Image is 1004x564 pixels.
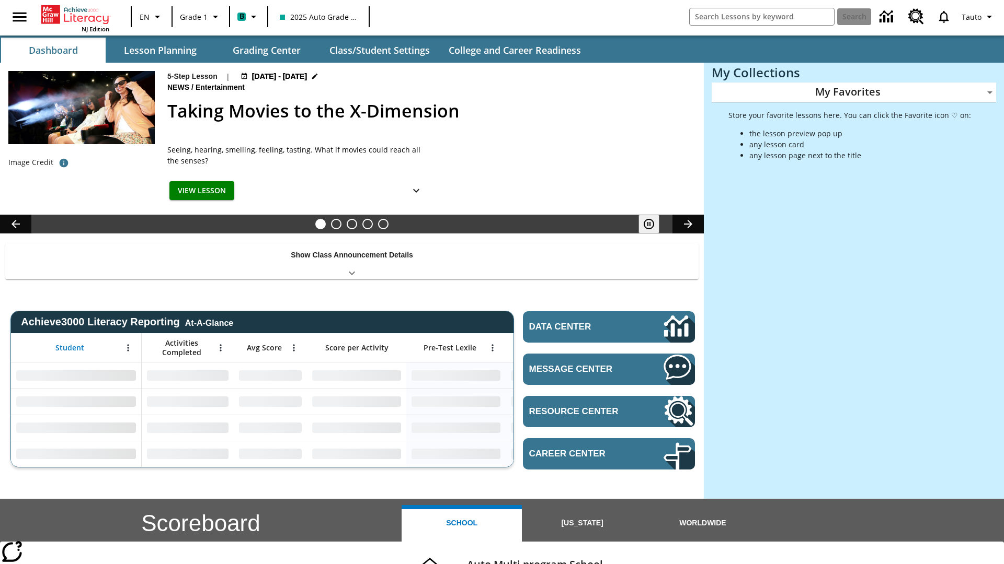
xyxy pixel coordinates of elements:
div: No Data, [506,389,605,415]
div: No Data, [506,362,605,389]
span: Tauto [962,11,982,22]
div: No Data, [142,389,234,415]
span: [DATE] - [DATE] [252,71,307,82]
span: Achieve3000 Literacy Reporting [21,316,233,328]
button: Slide 3 Cars of the Future? [347,219,357,229]
a: Data Center [873,3,902,31]
span: Resource Center [529,406,632,417]
div: No Data, [234,389,307,415]
div: Home [41,3,109,33]
button: Slide 1 Taking Movies to the X-Dimension [315,219,326,229]
a: Notifications [930,3,957,30]
div: No Data, [506,415,605,441]
div: At-A-Glance [185,316,233,328]
span: Career Center [529,449,632,459]
button: Class/Student Settings [321,38,438,63]
span: Pre-Test Lexile [424,343,476,352]
button: Worldwide [643,505,763,542]
button: College and Career Readiness [440,38,589,63]
a: Message Center [523,354,695,385]
span: Activities Completed [147,338,216,357]
a: Career Center [523,438,695,469]
input: search field [690,8,834,25]
span: B [239,10,244,23]
p: Store your favorite lessons here. You can click the Favorite icon ♡ on: [728,110,971,121]
span: 2025 Auto Grade 1 A [280,11,357,22]
button: Grading Center [214,38,319,63]
button: Aug 18 - Aug 24 Choose Dates [238,71,321,82]
button: School [402,505,522,542]
span: Student [55,343,84,352]
div: No Data, [234,441,307,467]
button: [US_STATE] [522,505,642,542]
span: News [167,82,191,93]
button: Lesson Planning [108,38,212,63]
p: Show Class Announcement Details [291,250,413,261]
div: No Data, [142,441,234,467]
div: No Data, [234,415,307,441]
div: My Favorites [712,83,996,102]
div: No Data, [142,415,234,441]
li: any lesson card [749,139,971,150]
button: Photo credit: Photo by The Asahi Shimbun via Getty Images [53,154,74,172]
button: Lesson carousel, Next [672,215,704,233]
button: Open Menu [286,340,302,356]
span: Grade 1 [180,11,208,22]
button: Language: EN, Select a language [135,7,168,26]
button: Grade: Grade 1, Select a grade [176,7,226,26]
h2: Taking Movies to the X-Dimension [167,98,691,124]
li: the lesson preview pop up [749,128,971,139]
div: Pause [638,215,670,233]
span: NJ Edition [82,25,109,33]
span: EN [140,11,150,22]
span: Score per Activity [325,343,389,352]
p: Image Credit [8,157,53,168]
a: Resource Center, Will open in new tab [523,396,695,427]
button: Dashboard [1,38,106,63]
button: Open side menu [4,2,35,32]
span: Avg Score [247,343,282,352]
div: No Data, [142,362,234,389]
button: Slide 5 Career Lesson [378,219,389,229]
li: any lesson page next to the title [749,150,971,161]
button: Pause [638,215,659,233]
a: Resource Center, Will open in new tab [902,3,930,31]
div: No Data, [234,362,307,389]
button: Profile/Settings [957,7,1000,26]
p: 5-Step Lesson [167,71,218,82]
div: Seeing, hearing, smelling, feeling, tasting. What if movies could reach all the senses? [167,144,429,166]
a: Data Center [523,311,695,343]
button: Slide 2 Do You Want Fries With That? [331,219,341,229]
button: Slide 4 Pre-release lesson [362,219,373,229]
button: Open Menu [120,340,136,356]
div: No Data, [506,441,605,467]
span: | [226,71,230,82]
span: / [191,83,193,91]
span: Message Center [529,364,632,374]
span: Entertainment [196,82,247,93]
span: Data Center [529,322,628,332]
button: Show Details [406,181,427,201]
button: Open Menu [213,340,229,356]
button: View Lesson [169,181,234,201]
h3: My Collections [712,65,996,80]
a: Home [41,4,109,25]
img: Panel in front of the seats sprays water mist to the happy audience at a 4DX-equipped theater. [8,71,155,144]
button: Boost Class color is teal. Change class color [233,7,264,26]
button: Open Menu [485,340,500,356]
div: Show Class Announcement Details [5,243,699,279]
